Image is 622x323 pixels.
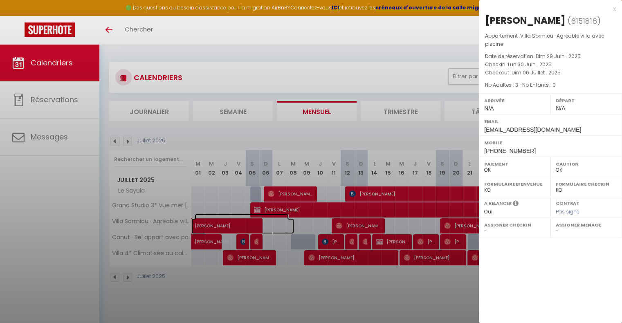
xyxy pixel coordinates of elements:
[484,180,545,188] label: Formulaire Bienvenue
[484,126,581,133] span: [EMAIL_ADDRESS][DOMAIN_NAME]
[556,208,579,215] span: Pas signé
[484,148,536,154] span: [PHONE_NUMBER]
[536,53,581,60] span: Dim 29 Juin . 2025
[484,200,512,207] label: A relancer
[484,96,545,105] label: Arrivée
[556,105,565,112] span: N/A
[479,4,616,14] div: x
[571,16,597,26] span: 6151816
[512,69,561,76] span: Dim 06 Juillet . 2025
[485,32,604,47] span: Villa Sormiou · Agréable villa avec piscine
[485,69,616,77] p: Checkout :
[485,32,616,48] p: Appartement :
[556,200,579,205] label: Contrat
[484,139,617,147] label: Mobile
[522,81,556,88] span: Nb Enfants : 0
[556,160,617,168] label: Caution
[513,200,519,209] i: Sélectionner OUI si vous souhaiter envoyer les séquences de messages post-checkout
[7,3,31,28] button: Ouvrir le widget de chat LiveChat
[485,52,616,61] p: Date de réservation :
[568,15,601,27] span: ( )
[485,14,566,27] div: [PERSON_NAME]
[484,105,494,112] span: N/A
[556,180,617,188] label: Formulaire Checkin
[485,81,556,88] span: Nb Adultes : 3 -
[485,61,616,69] p: Checkin :
[556,221,617,229] label: Assigner Menage
[508,61,552,68] span: Lun 30 Juin . 2025
[484,160,545,168] label: Paiement
[556,96,617,105] label: Départ
[484,117,617,126] label: Email
[484,221,545,229] label: Assigner Checkin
